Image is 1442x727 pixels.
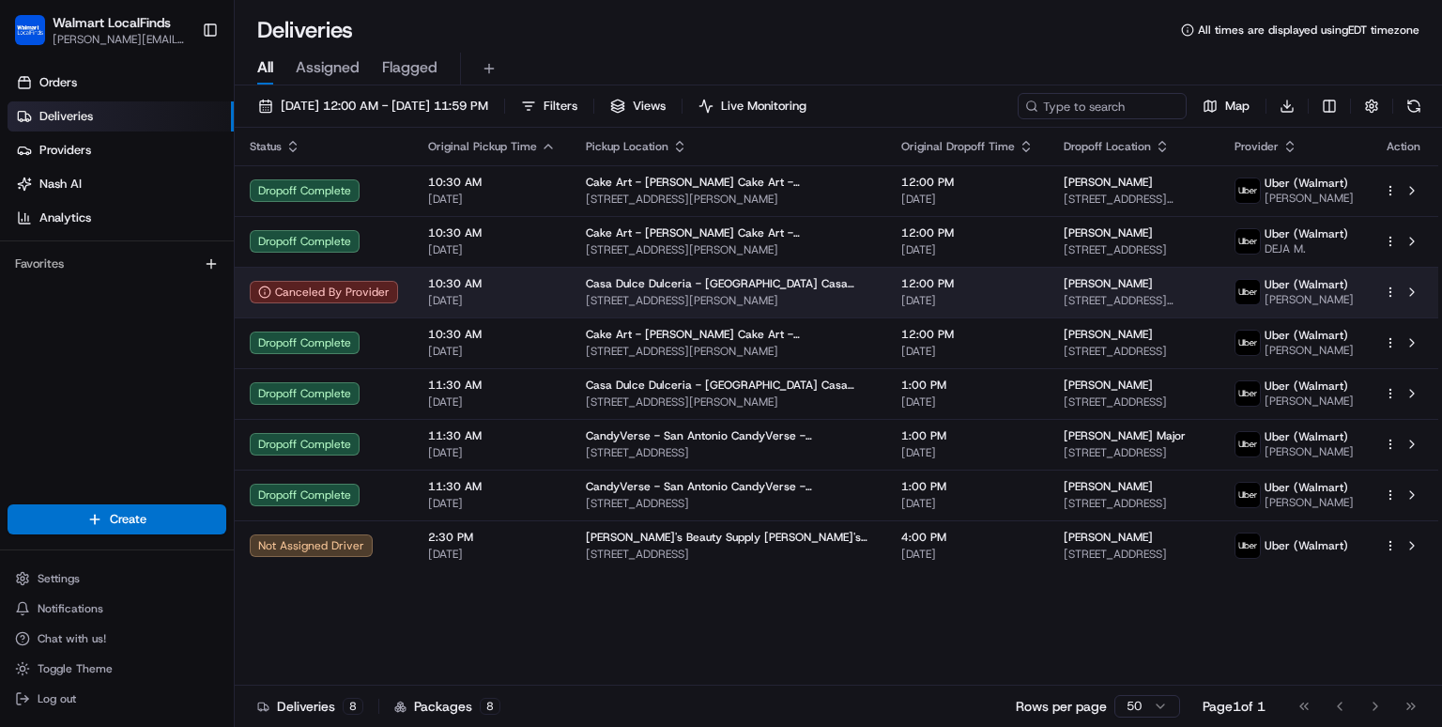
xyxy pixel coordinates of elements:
span: 2:30 PM [428,530,556,545]
a: Providers [8,135,234,165]
span: Log out [38,691,76,706]
span: [PERSON_NAME] [1265,444,1354,459]
button: Settings [8,565,226,592]
span: [DATE] [166,290,205,305]
span: [PERSON_NAME] [1064,327,1153,342]
span: Notifications [38,601,103,616]
button: Start new chat [319,184,342,207]
span: Chat with us! [38,631,106,646]
img: Masood Aslam [19,323,49,353]
span: [DATE] [901,242,1034,257]
span: [PERSON_NAME] [1064,225,1153,240]
span: 1:00 PM [901,479,1034,494]
span: Deliveries [39,108,93,125]
span: Assigned [296,56,360,79]
div: We're available if you need us! [84,197,258,212]
span: [DATE] [901,344,1034,359]
button: Create [8,504,226,534]
span: All [257,56,273,79]
span: [DATE] [901,547,1034,562]
p: Rows per page [1016,697,1107,716]
span: • [156,290,162,305]
span: Orders [39,74,77,91]
button: Walmart LocalFinds [53,13,171,32]
img: uber-new-logo.jpeg [1235,483,1260,507]
img: uber-new-logo.jpeg [1235,381,1260,406]
div: Start new chat [84,178,308,197]
span: [PERSON_NAME] [58,290,152,305]
div: 📗 [19,421,34,436]
span: Cake Art - [PERSON_NAME] Cake Art - [PERSON_NAME] [586,225,871,240]
span: 1:00 PM [901,428,1034,443]
span: Provider [1235,139,1279,154]
span: [PERSON_NAME][EMAIL_ADDRESS][PERSON_NAME][DOMAIN_NAME] [53,32,187,47]
span: [DATE] [428,547,556,562]
span: [PERSON_NAME] [1265,495,1354,510]
span: 12:00 PM [901,225,1034,240]
h1: Deliveries [257,15,353,45]
button: Toggle Theme [8,656,226,682]
a: 📗Knowledge Base [11,411,151,445]
span: [STREET_ADDRESS] [586,445,871,460]
img: uber-new-logo.jpeg [1235,178,1260,203]
span: [STREET_ADDRESS] [586,496,871,511]
div: Packages [394,697,500,716]
img: uber-new-logo.jpeg [1235,280,1260,304]
button: Log out [8,686,226,712]
img: uber-new-logo.jpeg [1235,432,1260,456]
div: Action [1384,139,1423,154]
button: Filters [513,93,586,119]
span: [PERSON_NAME] Major [1064,428,1186,443]
span: Cake Art - [PERSON_NAME] Cake Art - [PERSON_NAME] [586,175,871,190]
span: [DATE] [428,394,556,410]
a: Powered byPylon [132,464,227,479]
span: 11:30 AM [428,428,556,443]
span: 11:30 AM [428,378,556,393]
span: 10:30 AM [428,225,556,240]
div: Page 1 of 1 [1203,697,1266,716]
span: Live Monitoring [721,98,806,115]
span: [STREET_ADDRESS][PERSON_NAME] [1064,293,1204,308]
span: [STREET_ADDRESS] [586,547,871,562]
span: [PERSON_NAME] [1265,292,1354,307]
img: Walmart LocalFinds [15,15,45,45]
span: 10:30 AM [428,327,556,342]
span: 10:30 AM [428,175,556,190]
a: Deliveries [8,101,234,131]
span: [PERSON_NAME] [58,341,152,356]
a: Analytics [8,203,234,233]
span: Status [250,139,282,154]
span: 1:00 PM [901,378,1034,393]
span: [STREET_ADDRESS] [1064,344,1204,359]
p: Welcome 👋 [19,74,342,104]
span: Uber (Walmart) [1265,328,1348,343]
span: Settings [38,571,80,586]
span: CandyVerse - San Antonio CandyVerse - [GEOGRAPHIC_DATA] [586,479,871,494]
span: API Documentation [177,419,301,438]
span: [DATE] [901,496,1034,511]
div: Deliveries [257,697,363,716]
span: Providers [39,142,91,159]
button: Refresh [1401,93,1427,119]
span: Analytics [39,209,91,226]
span: Views [633,98,666,115]
a: Nash AI [8,169,234,199]
span: Knowledge Base [38,419,144,438]
div: Past conversations [19,243,126,258]
span: Original Dropoff Time [901,139,1015,154]
button: Canceled By Provider [250,281,398,303]
span: Uber (Walmart) [1265,429,1348,444]
span: Uber (Walmart) [1265,176,1348,191]
span: [DATE] [901,293,1034,308]
span: [STREET_ADDRESS][PERSON_NAME] [586,242,871,257]
span: • [156,341,162,356]
span: [STREET_ADDRESS][PERSON_NAME] [586,192,871,207]
span: [PERSON_NAME] [1064,378,1153,393]
span: [STREET_ADDRESS][PERSON_NAME] [586,344,871,359]
img: 1736555255976-a54dd68f-1ca7-489b-9aae-adbdc363a1c4 [38,342,53,357]
img: Nash [19,18,56,55]
img: uber-new-logo.jpeg [1235,229,1260,254]
button: Views [602,93,674,119]
div: 💻 [159,421,174,436]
